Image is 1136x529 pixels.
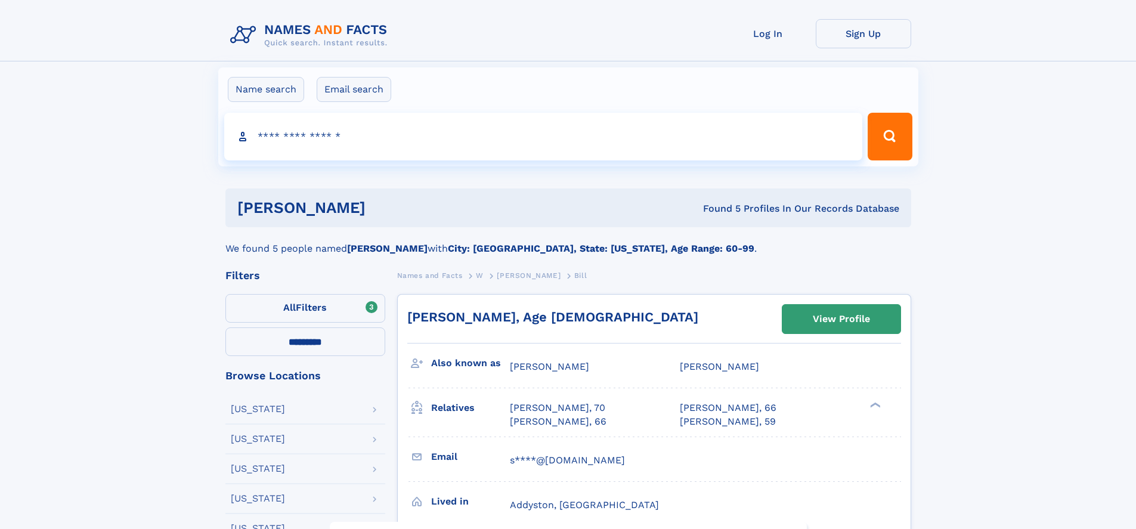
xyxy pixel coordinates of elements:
span: All [283,302,296,313]
label: Email search [317,77,391,102]
h3: Relatives [431,398,510,418]
a: [PERSON_NAME], 59 [680,415,776,428]
input: search input [224,113,863,160]
a: W [476,268,484,283]
div: [US_STATE] [231,494,285,503]
h3: Lived in [431,491,510,512]
h1: [PERSON_NAME] [237,200,534,215]
span: Addyston, [GEOGRAPHIC_DATA] [510,499,659,511]
button: Search Button [868,113,912,160]
div: [US_STATE] [231,434,285,444]
div: Found 5 Profiles In Our Records Database [534,202,899,215]
a: [PERSON_NAME], 66 [680,401,776,414]
a: [PERSON_NAME], 66 [510,415,606,428]
div: We found 5 people named with . [225,227,911,256]
a: Log In [720,19,816,48]
a: [PERSON_NAME], 70 [510,401,605,414]
div: [US_STATE] [231,464,285,474]
span: Bill [574,271,587,280]
div: Browse Locations [225,370,385,381]
img: Logo Names and Facts [225,19,397,51]
span: [PERSON_NAME] [680,361,759,372]
h3: Email [431,447,510,467]
a: Sign Up [816,19,911,48]
b: City: [GEOGRAPHIC_DATA], State: [US_STATE], Age Range: 60-99 [448,243,754,254]
a: Names and Facts [397,268,463,283]
span: [PERSON_NAME] [510,361,589,372]
label: Filters [225,294,385,323]
a: [PERSON_NAME] [497,268,561,283]
span: [PERSON_NAME] [497,271,561,280]
h3: Also known as [431,353,510,373]
div: Filters [225,270,385,281]
b: [PERSON_NAME] [347,243,428,254]
div: ❯ [867,401,881,409]
label: Name search [228,77,304,102]
div: [US_STATE] [231,404,285,414]
a: View Profile [782,305,900,333]
span: W [476,271,484,280]
div: View Profile [813,305,870,333]
a: [PERSON_NAME], Age [DEMOGRAPHIC_DATA] [407,310,698,324]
